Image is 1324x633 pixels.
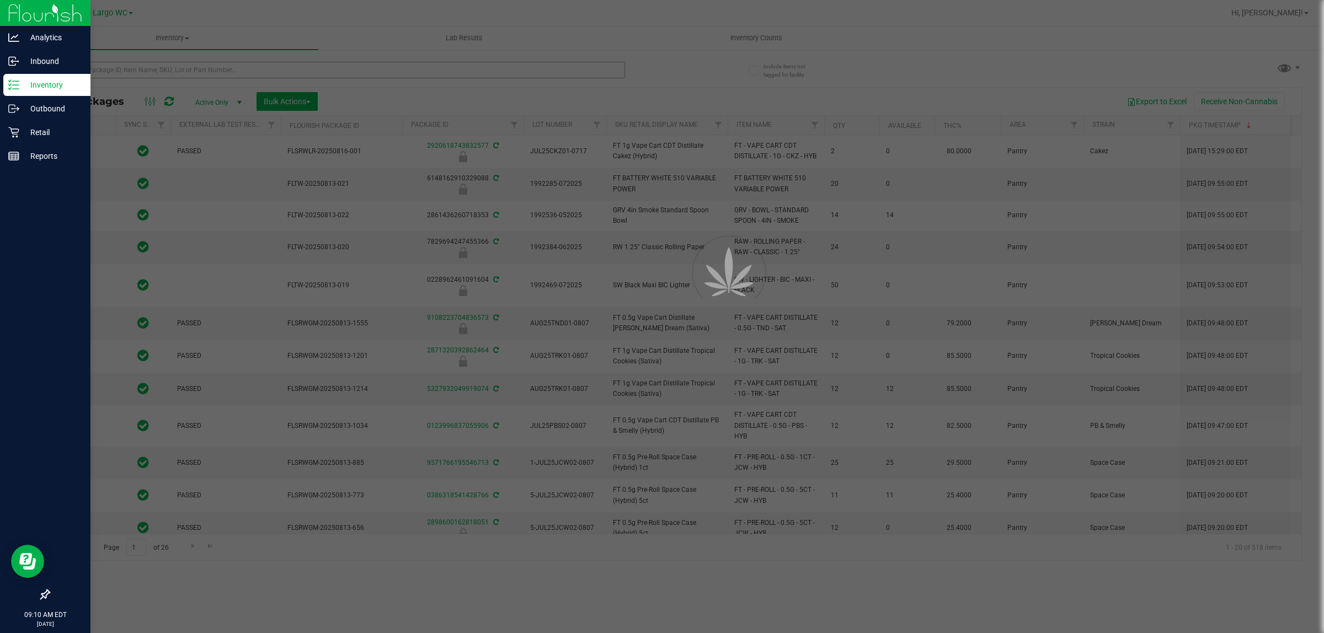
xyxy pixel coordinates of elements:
[8,103,19,114] inline-svg: Outbound
[11,545,44,578] iframe: Resource center
[19,31,86,44] p: Analytics
[8,151,19,162] inline-svg: Reports
[19,102,86,115] p: Outbound
[19,78,86,92] p: Inventory
[8,32,19,43] inline-svg: Analytics
[19,126,86,139] p: Retail
[19,149,86,163] p: Reports
[5,610,86,620] p: 09:10 AM EDT
[19,55,86,68] p: Inbound
[8,56,19,67] inline-svg: Inbound
[8,127,19,138] inline-svg: Retail
[8,79,19,90] inline-svg: Inventory
[5,620,86,628] p: [DATE]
